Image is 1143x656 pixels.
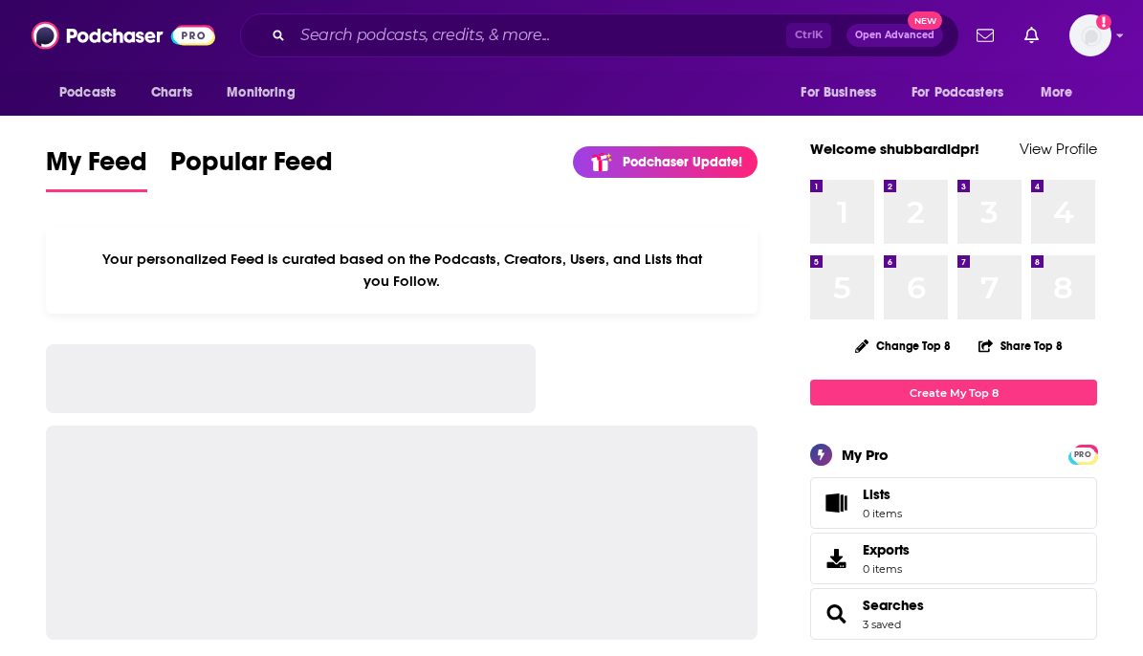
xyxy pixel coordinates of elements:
button: open menu [787,75,900,111]
a: Charts [139,75,204,111]
span: Charts [151,79,192,106]
span: Logged in as shubbardidpr [1069,14,1111,56]
span: Lists [863,486,890,503]
a: 3 saved [863,618,901,631]
img: User Profile [1069,14,1111,56]
button: Change Top 8 [844,334,962,358]
img: Podchaser - Follow, Share and Rate Podcasts [32,17,215,54]
div: Your personalized Feed is curated based on the Podcasts, Creators, Users, and Lists that you Follow. [46,227,758,314]
a: PRO [1071,447,1094,461]
button: Open AdvancedNew [846,24,943,47]
span: Ctrl K [786,23,831,48]
a: Create My Top 8 [810,380,1097,405]
span: More [1041,79,1073,106]
span: Exports [863,541,910,558]
span: Searches [810,588,1097,640]
a: Popular Feed [170,145,333,192]
input: Search podcasts, credits, & more... [293,20,786,51]
button: open menu [213,75,319,111]
a: Show notifications dropdown [1017,19,1046,52]
span: Exports [817,545,855,572]
span: New [908,11,942,30]
a: Exports [810,533,1097,584]
a: Searches [817,601,855,627]
p: Podchaser Update! [623,154,742,170]
a: Show notifications dropdown [969,19,1001,52]
span: Lists [863,486,902,503]
a: View Profile [1020,140,1097,158]
div: Search podcasts, credits, & more... [240,13,959,57]
span: Lists [817,490,855,516]
button: Show profile menu [1069,14,1111,56]
button: open menu [899,75,1031,111]
span: Popular Feed [170,145,333,189]
svg: Add a profile image [1096,14,1111,30]
span: Podcasts [59,79,116,106]
span: Open Advanced [855,31,934,40]
button: open menu [1027,75,1097,111]
span: For Podcasters [912,79,1003,106]
span: Monitoring [227,79,295,106]
span: 0 items [863,562,910,576]
span: PRO [1071,448,1094,462]
button: open menu [46,75,141,111]
span: For Business [801,79,876,106]
span: My Feed [46,145,147,189]
div: My Pro [842,446,889,464]
a: My Feed [46,145,147,192]
button: Share Top 8 [978,327,1064,364]
a: Lists [810,477,1097,529]
a: Searches [863,597,924,614]
a: Welcome shubbardidpr! [810,140,979,158]
span: 0 items [863,507,902,520]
